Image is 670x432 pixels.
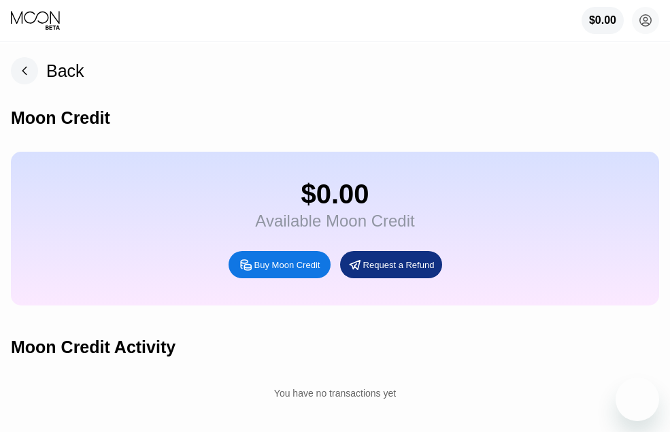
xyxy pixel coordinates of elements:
div: Available Moon Credit [255,212,414,231]
div: Back [11,57,84,84]
div: You have no transactions yet [11,381,659,405]
iframe: Button to launch messaging window [616,378,659,421]
div: Moon Credit Activity [11,337,175,357]
div: Back [46,61,84,81]
div: Request a Refund [340,251,442,278]
div: Request a Refund [363,259,435,271]
div: $0.00 [589,14,616,27]
div: Moon Credit [11,108,110,128]
div: Buy Moon Credit [254,259,320,271]
div: $0.00 [582,7,624,34]
div: $0.00 [255,179,414,210]
div: Buy Moon Credit [229,251,331,278]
